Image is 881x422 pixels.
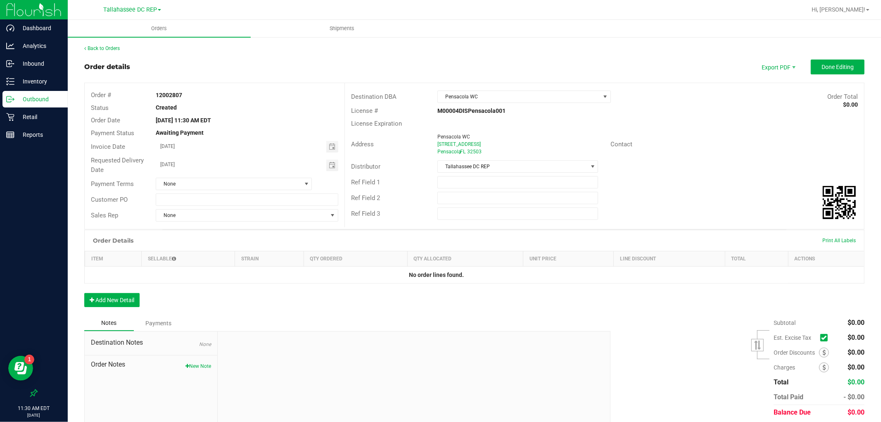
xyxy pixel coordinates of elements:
[251,20,434,37] a: Shipments
[84,315,134,331] div: Notes
[14,23,64,33] p: Dashboard
[438,91,600,103] span: Pensacola WC
[91,143,125,150] span: Invoice Date
[812,6,865,13] span: Hi, [PERSON_NAME]!
[407,251,523,267] th: Qty Allocated
[827,93,858,100] span: Order Total
[84,45,120,51] a: Back to Orders
[459,149,460,155] span: ,
[774,408,811,416] span: Balance Due
[326,141,338,153] span: Toggle calendar
[437,141,481,147] span: [STREET_ADDRESS]
[134,316,183,331] div: Payments
[24,355,34,365] iframe: Resource center unread badge
[6,95,14,103] inline-svg: Outbound
[91,196,128,203] span: Customer PO
[774,319,796,326] span: Subtotal
[91,180,134,188] span: Payment Terms
[93,237,133,244] h1: Order Details
[14,112,64,122] p: Retail
[351,194,380,202] span: Ref Field 2
[822,64,854,70] span: Done Editing
[614,251,725,267] th: Line Discount
[91,117,120,124] span: Order Date
[91,104,109,112] span: Status
[6,42,14,50] inline-svg: Analytics
[437,107,506,114] strong: M00004DISPensacola001
[91,91,111,99] span: Order #
[774,378,788,386] span: Total
[6,77,14,86] inline-svg: Inventory
[91,338,211,348] span: Destination Notes
[351,93,397,100] span: Destination DBA
[199,341,211,347] span: None
[14,59,64,69] p: Inbound
[235,251,304,267] th: Strain
[843,101,858,108] strong: $0.00
[848,408,864,416] span: $0.00
[774,364,819,371] span: Charges
[822,238,856,243] span: Print All Labels
[843,393,864,401] span: - $0.00
[140,25,178,32] span: Orders
[6,60,14,68] inline-svg: Inbound
[319,25,366,32] span: Shipments
[774,334,817,341] span: Est. Excise Tax
[156,92,182,98] strong: 12002807
[811,60,864,74] button: Done Editing
[823,186,856,219] qrcode: 12002807
[467,149,482,155] span: 32503
[774,393,803,401] span: Total Paid
[774,349,819,356] span: Order Discounts
[68,20,251,37] a: Orders
[351,120,402,127] span: License Expiration
[14,130,64,140] p: Reports
[8,356,33,381] iframe: Resource center
[84,62,130,72] div: Order details
[14,76,64,86] p: Inventory
[91,157,144,174] span: Requested Delivery Date
[788,251,864,267] th: Actions
[351,107,378,114] span: License #
[725,251,788,267] th: Total
[523,251,614,267] th: Unit Price
[351,163,380,170] span: Distributor
[753,60,803,74] li: Export PDF
[437,149,461,155] span: Pensacola
[6,131,14,139] inline-svg: Reports
[91,360,211,370] span: Order Notes
[185,362,211,370] button: New Note
[823,186,856,219] img: Scan me!
[460,149,465,155] span: FL
[4,412,64,418] p: [DATE]
[848,334,864,341] span: $0.00
[351,141,374,148] span: Address
[103,6,157,13] span: Tallahassee DC REP
[84,293,140,307] button: Add New Detail
[156,210,328,221] span: None
[156,178,301,190] span: None
[438,161,587,172] span: Tallahassee DC REP
[6,24,14,32] inline-svg: Dashboard
[4,405,64,412] p: 11:30 AM EDT
[30,389,38,397] label: Pin the sidebar to full width on large screens
[14,41,64,51] p: Analytics
[91,129,134,137] span: Payment Status
[85,251,142,267] th: Item
[409,272,464,278] strong: No order lines found.
[848,319,864,327] span: $0.00
[141,251,235,267] th: Sellable
[304,251,407,267] th: Qty Ordered
[351,210,380,217] span: Ref Field 3
[848,378,864,386] span: $0.00
[156,104,177,111] strong: Created
[351,179,380,186] span: Ref Field 1
[848,348,864,356] span: $0.00
[14,94,64,104] p: Outbound
[326,160,338,171] span: Toggle calendar
[848,363,864,371] span: $0.00
[6,113,14,121] inline-svg: Retail
[156,129,204,136] strong: Awaiting Payment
